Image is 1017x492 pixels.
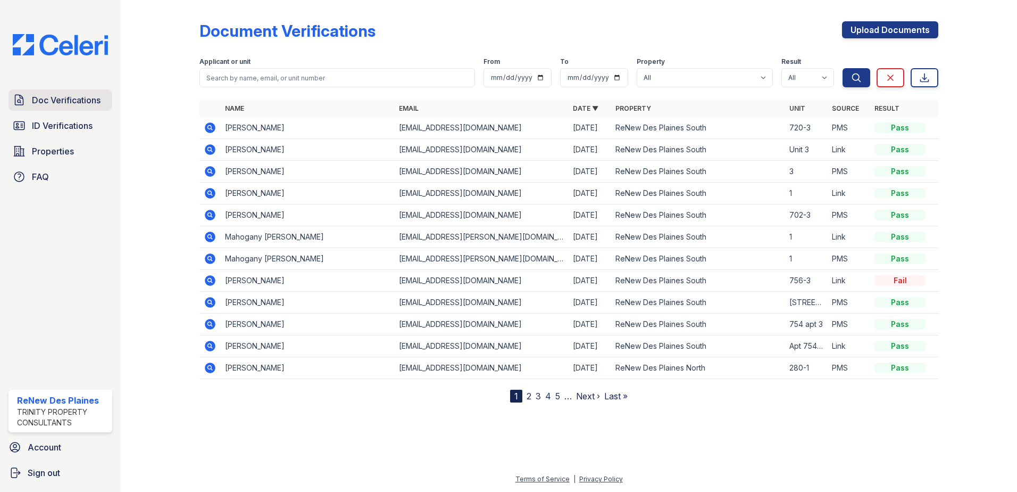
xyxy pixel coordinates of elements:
[789,104,805,112] a: Unit
[395,226,569,248] td: [EMAIL_ADDRESS][PERSON_NAME][DOMAIN_NAME]
[221,117,395,139] td: [PERSON_NAME]
[828,226,870,248] td: Link
[637,58,665,66] label: Property
[199,68,475,87] input: Search by name, email, or unit number
[9,89,112,111] a: Doc Verifications
[828,139,870,161] td: Link
[395,335,569,357] td: [EMAIL_ADDRESS][DOMAIN_NAME]
[828,357,870,379] td: PMS
[604,391,628,401] a: Last »
[395,161,569,183] td: [EMAIL_ADDRESS][DOMAIN_NAME]
[615,104,651,112] a: Property
[4,34,116,55] img: CE_Logo_Blue-a8612792a0a2168367f1c8372b55b34899dd931a85d93a1a3d3e32e68fde9ad4.png
[874,210,926,220] div: Pass
[828,183,870,204] td: Link
[785,139,828,161] td: Unit 3
[874,275,926,286] div: Fail
[399,104,419,112] a: Email
[828,117,870,139] td: PMS
[555,391,560,401] a: 5
[785,270,828,292] td: 756-3
[828,314,870,335] td: PMS
[395,248,569,270] td: [EMAIL_ADDRESS][PERSON_NAME][DOMAIN_NAME]
[785,183,828,204] td: 1
[611,161,785,183] td: ReNew Des Plaines South
[828,335,870,357] td: Link
[221,183,395,204] td: [PERSON_NAME]
[611,270,785,292] td: ReNew Des Plaines South
[510,390,522,403] div: 1
[221,204,395,226] td: [PERSON_NAME]
[832,104,859,112] a: Source
[569,117,611,139] td: [DATE]
[785,335,828,357] td: Apt 754 unit 3
[32,145,74,158] span: Properties
[221,314,395,335] td: [PERSON_NAME]
[221,270,395,292] td: [PERSON_NAME]
[874,319,926,330] div: Pass
[874,232,926,242] div: Pass
[611,183,785,204] td: ReNew Des Plaines South
[828,248,870,270] td: PMS
[611,204,785,226] td: ReNew Des Plaines South
[395,183,569,204] td: [EMAIL_ADDRESS][DOMAIN_NAME]
[828,204,870,226] td: PMS
[576,391,600,401] a: Next ›
[781,58,801,66] label: Result
[569,161,611,183] td: [DATE]
[874,363,926,373] div: Pass
[874,341,926,351] div: Pass
[785,117,828,139] td: 720-3
[221,357,395,379] td: [PERSON_NAME]
[785,292,828,314] td: [STREET_ADDRESS]
[527,391,531,401] a: 2
[4,462,116,483] a: Sign out
[225,104,244,112] a: Name
[785,204,828,226] td: 702-3
[828,161,870,183] td: PMS
[221,161,395,183] td: [PERSON_NAME]
[564,390,572,403] span: …
[221,292,395,314] td: [PERSON_NAME]
[536,391,541,401] a: 3
[785,161,828,183] td: 3
[611,292,785,314] td: ReNew Des Plaines South
[874,166,926,177] div: Pass
[874,297,926,308] div: Pass
[569,248,611,270] td: [DATE]
[32,119,93,132] span: ID Verifications
[785,357,828,379] td: 280-1
[28,466,60,479] span: Sign out
[32,94,101,106] span: Doc Verifications
[17,394,108,407] div: ReNew Des Plaines
[611,226,785,248] td: ReNew Des Plaines South
[569,292,611,314] td: [DATE]
[611,248,785,270] td: ReNew Des Plaines South
[569,183,611,204] td: [DATE]
[874,188,926,199] div: Pass
[611,139,785,161] td: ReNew Des Plaines South
[611,335,785,357] td: ReNew Des Plaines South
[199,21,376,40] div: Document Verifications
[785,248,828,270] td: 1
[221,248,395,270] td: Mahogany [PERSON_NAME]
[395,314,569,335] td: [EMAIL_ADDRESS][DOMAIN_NAME]
[395,139,569,161] td: [EMAIL_ADDRESS][DOMAIN_NAME]
[569,270,611,292] td: [DATE]
[199,58,251,66] label: Applicant or unit
[785,226,828,248] td: 1
[569,226,611,248] td: [DATE]
[874,144,926,155] div: Pass
[569,139,611,161] td: [DATE]
[569,335,611,357] td: [DATE]
[569,314,611,335] td: [DATE]
[611,357,785,379] td: ReNew Des Plaines North
[611,117,785,139] td: ReNew Des Plaines South
[545,391,551,401] a: 4
[9,115,112,136] a: ID Verifications
[9,166,112,187] a: FAQ
[874,253,926,264] div: Pass
[842,21,938,38] a: Upload Documents
[395,204,569,226] td: [EMAIL_ADDRESS][DOMAIN_NAME]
